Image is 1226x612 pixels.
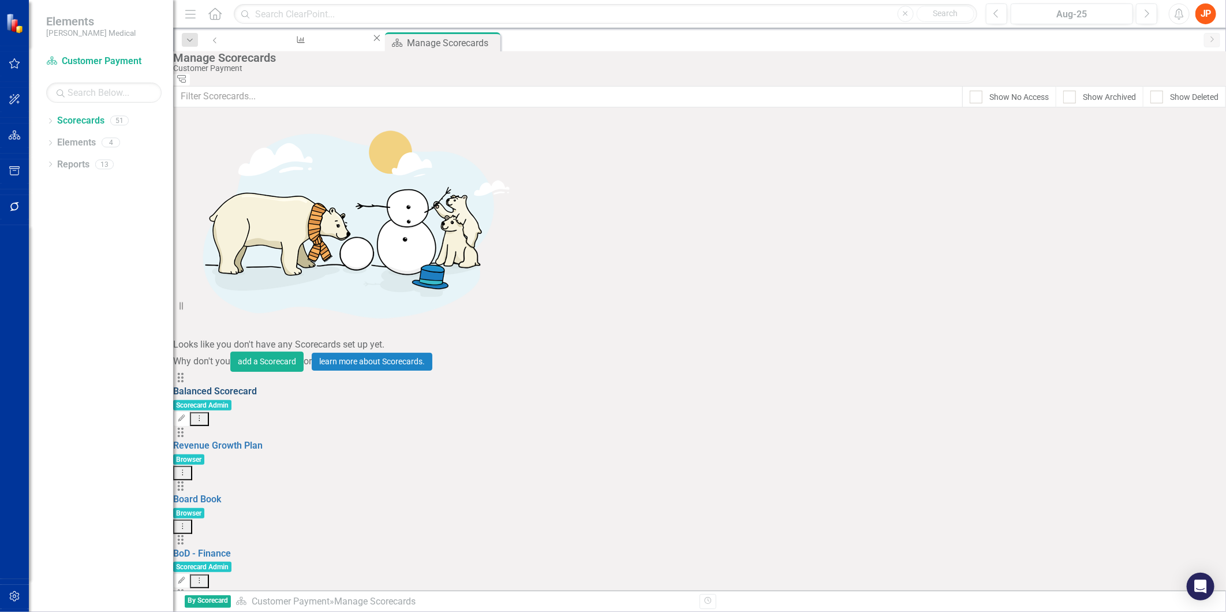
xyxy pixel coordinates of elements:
span: Why don't you [173,356,230,367]
div: 51 [110,116,129,126]
a: Elements [57,136,96,150]
div: Manage Scorecards [173,51,1220,64]
div: 4 [102,138,120,148]
input: Search Below... [46,83,162,103]
small: [PERSON_NAME] Medical [46,28,136,38]
a: BoD - Finance [173,548,231,559]
a: learn more about Scorecards. [312,353,432,371]
img: Getting started [173,107,519,338]
div: Aug-25 [1015,8,1129,21]
a: Board Book [173,494,221,505]
span: Search [933,9,958,18]
div: Open Intercom Messenger [1187,573,1214,600]
div: Show Archived [1083,91,1136,103]
button: JP [1195,3,1216,24]
a: Scorecards [57,114,104,128]
a: Customer Payment [252,596,330,607]
span: Scorecard Admin [173,400,231,411]
span: Browser [173,508,204,518]
div: » Manage Scorecards [236,595,691,609]
input: Search ClearPoint... [234,4,977,24]
a: Reports [57,158,89,171]
a: Balanced Scorecard [173,386,257,397]
div: Payment Portal Users (3 Mo. Average) [237,43,361,58]
a: Payment Portal Users (3 Mo. Average) [227,32,371,47]
a: Customer Payment [46,55,162,68]
div: Show No Access [989,91,1049,103]
a: Revenue Growth Plan [173,440,263,451]
img: ClearPoint Strategy [6,13,26,33]
span: Scorecard Admin [173,562,231,572]
input: Filter Scorecards... [173,86,963,107]
span: or [304,356,312,367]
div: Show Deleted [1170,91,1218,103]
div: 13 [95,159,114,169]
button: Aug-25 [1011,3,1133,24]
span: Browser [173,454,204,465]
div: Looks like you don't have any Scorecards set up yet. [173,338,1226,352]
button: add a Scorecard [230,352,304,372]
span: By Scorecard [185,595,231,609]
span: Elements [46,14,136,28]
div: Manage Scorecards [407,36,498,50]
button: Search [917,6,974,22]
div: Customer Payment [173,64,1220,73]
